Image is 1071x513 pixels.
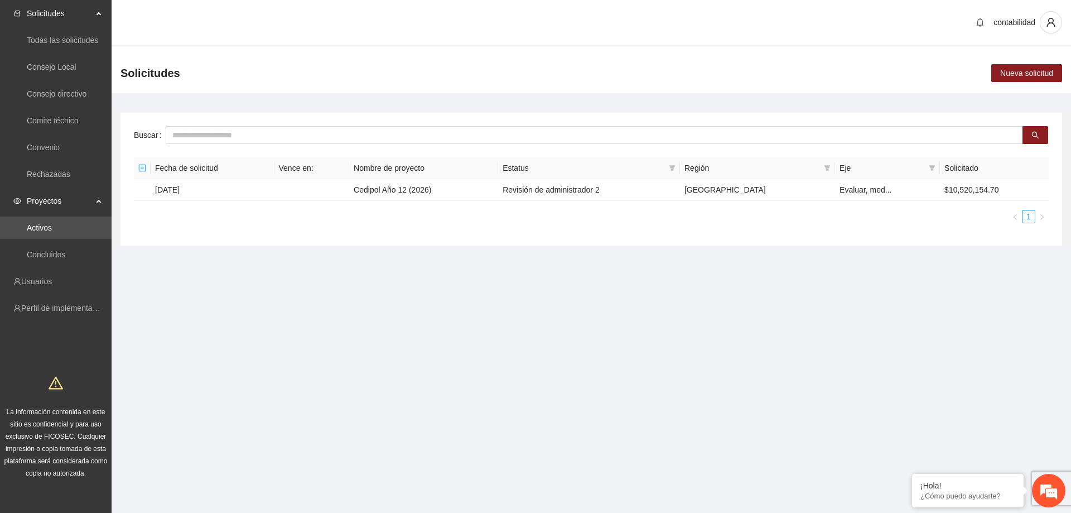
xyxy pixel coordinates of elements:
a: Consejo Local [27,63,76,71]
span: eye [13,197,21,205]
a: Comité técnico [27,116,79,125]
button: search [1022,126,1048,144]
a: Activos [27,223,52,232]
span: filter [927,160,938,176]
a: Todas las solicitudes [27,36,98,45]
a: Consejo directivo [27,89,86,98]
a: 1 [1022,210,1035,223]
span: Nueva solicitud [1000,67,1053,79]
th: Fecha de solicitud [151,157,274,179]
li: Next Page [1035,210,1049,223]
button: left [1009,210,1022,223]
div: ¡Hola! [920,481,1015,490]
button: Nueva solicitud [991,64,1062,82]
li: Previous Page [1009,210,1022,223]
span: filter [929,165,935,171]
span: search [1031,131,1039,140]
button: right [1035,210,1049,223]
span: contabilidad [993,18,1035,27]
button: bell [971,13,989,31]
span: inbox [13,9,21,17]
span: Evaluar, med... [840,185,891,194]
span: Eje [840,162,924,174]
span: filter [824,165,831,171]
span: filter [822,160,833,176]
a: Concluidos [27,250,65,259]
span: bell [972,18,988,27]
span: filter [669,165,676,171]
td: $10,520,154.70 [940,179,1049,201]
td: Revisión de administrador 2 [498,179,680,201]
span: minus-square [138,164,146,172]
span: warning [49,376,63,390]
td: [GEOGRAPHIC_DATA] [680,179,835,201]
span: Estatus [503,162,664,174]
a: Usuarios [21,277,52,286]
li: 1 [1022,210,1035,223]
span: Región [684,162,819,174]
span: right [1039,214,1045,220]
label: Buscar [134,126,166,144]
span: user [1040,17,1062,27]
span: Proyectos [27,190,93,212]
a: Rechazadas [27,170,70,179]
span: filter [667,160,678,176]
td: Cedipol Año 12 (2026) [349,179,498,201]
th: Nombre de proyecto [349,157,498,179]
p: ¿Cómo puedo ayudarte? [920,492,1015,500]
td: [DATE] [151,179,274,201]
th: Vence en: [274,157,350,179]
span: Solicitudes [27,2,93,25]
a: Perfil de implementadora [21,304,108,313]
button: user [1040,11,1062,33]
a: Convenio [27,143,60,152]
span: left [1012,214,1019,220]
th: Solicitado [940,157,1049,179]
span: La información contenida en este sitio es confidencial y para uso exclusivo de FICOSEC. Cualquier... [4,408,108,477]
span: Solicitudes [120,64,180,82]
